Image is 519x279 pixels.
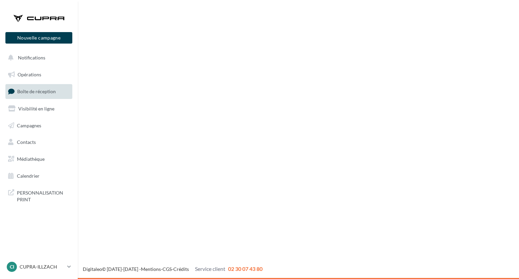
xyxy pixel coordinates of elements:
[4,84,74,99] a: Boîte de réception
[4,152,74,166] a: Médiathèque
[5,260,72,273] a: CI CUPRA-ILLZACH
[5,32,72,44] button: Nouvelle campagne
[17,156,45,162] span: Médiathèque
[228,265,263,272] span: 02 30 07 43 80
[195,265,225,272] span: Service client
[4,135,74,149] a: Contacts
[163,266,172,272] a: CGS
[141,266,161,272] a: Mentions
[4,119,74,133] a: Campagnes
[4,185,74,205] a: PERSONNALISATION PRINT
[17,88,56,94] span: Boîte de réception
[4,169,74,183] a: Calendrier
[10,263,14,270] span: CI
[17,139,36,145] span: Contacts
[18,72,41,77] span: Opérations
[173,266,189,272] a: Crédits
[83,266,102,272] a: Digitaleo
[17,173,40,179] span: Calendrier
[4,51,71,65] button: Notifications
[83,266,263,272] span: © [DATE]-[DATE] - - -
[17,122,41,128] span: Campagnes
[18,55,45,60] span: Notifications
[4,68,74,82] a: Opérations
[18,106,54,111] span: Visibilité en ligne
[17,188,70,203] span: PERSONNALISATION PRINT
[4,102,74,116] a: Visibilité en ligne
[20,263,65,270] p: CUPRA-ILLZACH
